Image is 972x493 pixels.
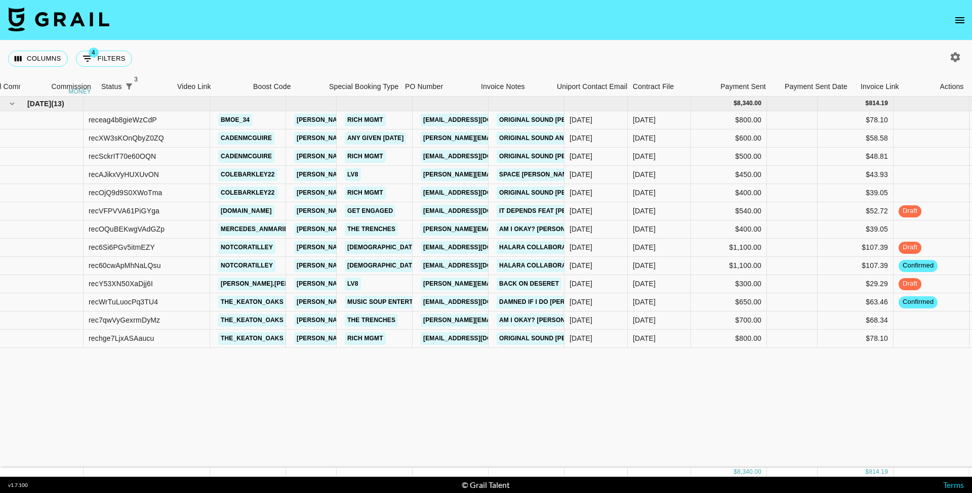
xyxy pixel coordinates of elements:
[628,77,704,97] div: Contract File
[218,150,274,163] a: cadenmcguire
[96,77,172,97] div: Status
[818,129,894,148] div: $58.58
[818,202,894,220] div: $52.72
[691,239,767,257] div: $1,100.00
[345,314,398,327] a: The Trenches
[421,259,534,272] a: [EMAIL_ADDRESS][DOMAIN_NAME]
[691,293,767,311] div: $650.00
[421,205,534,217] a: [EMAIL_ADDRESS][DOMAIN_NAME]
[633,77,674,97] div: Contract File
[294,168,459,181] a: [PERSON_NAME][EMAIL_ADDRESS][DOMAIN_NAME]
[345,259,421,272] a: [DEMOGRAPHIC_DATA]
[899,243,921,252] span: draft
[89,151,156,161] div: recSckrIT70e60OQN
[345,296,443,308] a: Music Soup Entertainment
[633,169,656,180] div: Sep '25
[633,333,656,343] div: Sep '25
[51,77,91,97] div: Commission
[570,133,592,143] div: 9/9/2025
[89,242,155,252] div: rec6Si6PGv5itmEZY
[421,187,534,199] a: [EMAIL_ADDRESS][DOMAIN_NAME]
[818,148,894,166] div: $48.81
[691,111,767,129] div: $800.00
[345,187,386,199] a: Rich MGMT
[345,205,395,217] a: Get Engaged
[345,332,386,345] a: Rich MGMT
[89,297,158,307] div: recWrTuLuocPq3TU4
[818,293,894,311] div: $63.46
[570,188,592,198] div: 9/9/2025
[818,330,894,348] div: $78.10
[780,77,856,97] div: Payment Sent Date
[131,74,141,84] span: 3
[720,77,766,97] div: Payment Sent
[818,275,894,293] div: $29.29
[497,205,610,217] a: It Depends feat [PERSON_NAME]
[27,99,51,109] span: [DATE]
[899,261,938,271] span: confirmed
[899,206,921,216] span: draft
[218,278,329,290] a: [PERSON_NAME].[PERSON_NAME]
[421,296,534,308] a: [EMAIL_ADDRESS][DOMAIN_NAME]
[345,150,386,163] a: Rich MGMT
[294,205,459,217] a: [PERSON_NAME][EMAIL_ADDRESS][DOMAIN_NAME]
[691,184,767,202] div: $400.00
[76,51,132,67] button: Show filters
[481,77,525,97] div: Invoice Notes
[345,114,386,126] a: Rich MGMT
[691,257,767,275] div: $1,100.00
[633,260,656,271] div: Sep '25
[462,480,510,490] div: © Grail Talent
[421,314,586,327] a: [PERSON_NAME][EMAIL_ADDRESS][DOMAIN_NAME]
[253,77,291,97] div: Boost Code
[633,206,656,216] div: Sep '25
[294,132,459,145] a: [PERSON_NAME][EMAIL_ADDRESS][DOMAIN_NAME]
[570,242,592,252] div: 7/31/2025
[856,77,931,97] div: Invoice Link
[421,114,534,126] a: [EMAIL_ADDRESS][DOMAIN_NAME]
[931,77,972,97] div: Actions
[818,111,894,129] div: $78.10
[476,77,552,97] div: Invoice Notes
[294,332,459,345] a: [PERSON_NAME][EMAIL_ADDRESS][DOMAIN_NAME]
[633,133,656,143] div: Sep '25
[570,169,592,180] div: 8/27/2025
[421,241,534,254] a: [EMAIL_ADDRESS][DOMAIN_NAME]
[218,168,277,181] a: colebarkley22
[218,241,275,254] a: notcoratilley
[633,151,656,161] div: Sep '25
[691,202,767,220] div: $540.00
[633,242,656,252] div: Sep '25
[89,169,159,180] div: recAJikxVyHUXUvON
[899,279,921,289] span: draft
[324,77,400,97] div: Special Booking Type
[818,257,894,275] div: $107.39
[248,77,324,97] div: Boost Code
[818,220,894,239] div: $39.05
[218,259,275,272] a: notcoratilley
[294,150,459,163] a: [PERSON_NAME][EMAIL_ADDRESS][DOMAIN_NAME]
[421,223,586,236] a: [PERSON_NAME][EMAIL_ADDRESS][DOMAIN_NAME]
[294,114,459,126] a: [PERSON_NAME][EMAIL_ADDRESS][DOMAIN_NAME]
[497,332,610,345] a: original sound [PERSON_NAME]
[818,166,894,184] div: $43.93
[345,241,421,254] a: [DEMOGRAPHIC_DATA]
[421,332,534,345] a: [EMAIL_ADDRESS][DOMAIN_NAME]
[294,223,459,236] a: [PERSON_NAME][EMAIL_ADDRESS][DOMAIN_NAME]
[552,77,628,97] div: Uniport Contact Email
[89,115,157,125] div: receag4b8gieWzCdP
[570,206,592,216] div: 8/28/2025
[861,77,899,97] div: Invoice Link
[8,7,109,31] img: Grail Talent
[89,188,162,198] div: recOjQ9d9S0XWoTma
[899,297,938,307] span: confirmed
[940,77,964,97] div: Actions
[421,168,586,181] a: [PERSON_NAME][EMAIL_ADDRESS][DOMAIN_NAME]
[294,314,459,327] a: [PERSON_NAME][EMAIL_ADDRESS][DOMAIN_NAME]
[737,99,761,108] div: 8,340.00
[497,114,610,126] a: original sound [PERSON_NAME]
[421,278,586,290] a: [PERSON_NAME][EMAIL_ADDRESS][DOMAIN_NAME]
[345,223,398,236] a: The Trenches
[218,223,294,236] a: mercedes_anmarie_
[294,259,459,272] a: [PERSON_NAME][EMAIL_ADDRESS][DOMAIN_NAME]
